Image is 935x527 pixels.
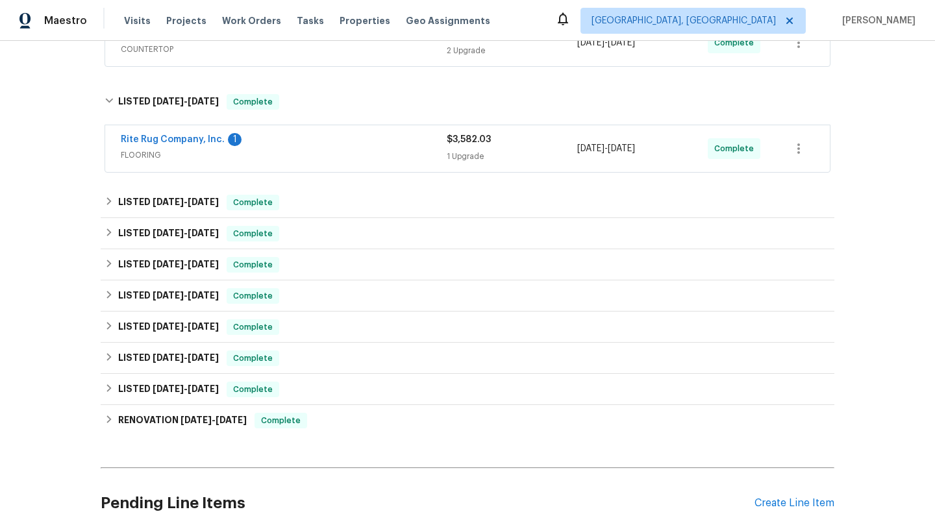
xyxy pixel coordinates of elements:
[608,38,635,47] span: [DATE]
[228,289,278,302] span: Complete
[121,135,225,144] a: Rite Rug Company, Inc.
[153,228,184,238] span: [DATE]
[118,226,219,241] h6: LISTED
[153,260,219,269] span: -
[124,14,151,27] span: Visits
[256,414,306,427] span: Complete
[101,280,834,312] div: LISTED [DATE]-[DATE]Complete
[188,260,219,269] span: [DATE]
[118,382,219,397] h6: LISTED
[101,81,834,123] div: LISTED [DATE]-[DATE]Complete
[101,312,834,343] div: LISTED [DATE]-[DATE]Complete
[153,260,184,269] span: [DATE]
[188,384,219,393] span: [DATE]
[188,197,219,206] span: [DATE]
[714,142,759,155] span: Complete
[153,353,184,362] span: [DATE]
[118,319,219,335] h6: LISTED
[837,14,916,27] span: [PERSON_NAME]
[181,415,247,424] span: -
[188,322,219,331] span: [DATE]
[592,14,776,27] span: [GEOGRAPHIC_DATA], [GEOGRAPHIC_DATA]
[153,353,219,362] span: -
[101,249,834,280] div: LISTED [DATE]-[DATE]Complete
[340,14,390,27] span: Properties
[153,291,219,300] span: -
[754,497,834,509] div: Create Line Item
[188,353,219,362] span: [DATE]
[228,321,278,334] span: Complete
[153,384,184,393] span: [DATE]
[101,187,834,218] div: LISTED [DATE]-[DATE]Complete
[188,291,219,300] span: [DATE]
[101,218,834,249] div: LISTED [DATE]-[DATE]Complete
[166,14,206,27] span: Projects
[406,14,490,27] span: Geo Assignments
[153,228,219,238] span: -
[577,38,605,47] span: [DATE]
[118,195,219,210] h6: LISTED
[153,322,184,331] span: [DATE]
[228,258,278,271] span: Complete
[188,97,219,106] span: [DATE]
[608,144,635,153] span: [DATE]
[447,135,491,144] span: $3,582.03
[153,197,184,206] span: [DATE]
[101,405,834,436] div: RENOVATION [DATE]-[DATE]Complete
[222,14,281,27] span: Work Orders
[228,196,278,209] span: Complete
[101,343,834,374] div: LISTED [DATE]-[DATE]Complete
[181,415,212,424] span: [DATE]
[297,16,324,25] span: Tasks
[153,322,219,331] span: -
[121,43,447,56] span: COUNTERTOP
[153,384,219,393] span: -
[447,150,577,163] div: 1 Upgrade
[118,94,219,110] h6: LISTED
[228,383,278,396] span: Complete
[577,36,635,49] span: -
[153,97,219,106] span: -
[714,36,759,49] span: Complete
[153,197,219,206] span: -
[188,228,219,238] span: [DATE]
[577,144,605,153] span: [DATE]
[228,95,278,108] span: Complete
[228,352,278,365] span: Complete
[447,44,577,57] div: 2 Upgrade
[153,291,184,300] span: [DATE]
[118,413,247,428] h6: RENOVATION
[216,415,247,424] span: [DATE]
[118,350,219,366] h6: LISTED
[118,257,219,273] h6: LISTED
[118,288,219,304] h6: LISTED
[577,142,635,155] span: -
[153,97,184,106] span: [DATE]
[121,149,447,162] span: FLOORING
[228,227,278,240] span: Complete
[228,133,242,146] div: 1
[101,374,834,405] div: LISTED [DATE]-[DATE]Complete
[44,14,87,27] span: Maestro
